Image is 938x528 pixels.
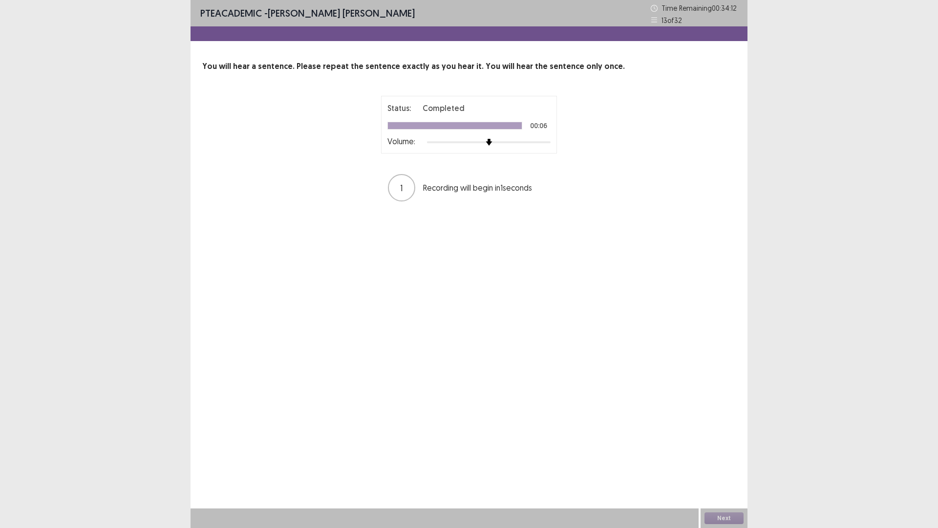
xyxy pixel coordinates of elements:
p: 13 of 32 [661,15,682,25]
img: arrow-thumb [486,139,492,146]
p: 00:06 [530,122,547,129]
p: Status: [387,102,411,114]
p: Volume: [387,135,415,147]
span: PTE academic [200,7,262,19]
p: Completed [423,102,465,114]
p: 1 [400,181,403,195]
p: - [PERSON_NAME] [PERSON_NAME] [200,6,415,21]
p: You will hear a sentence. Please repeat the sentence exactly as you hear it. You will hear the se... [202,61,736,72]
p: Time Remaining 00 : 34 : 12 [661,3,738,13]
p: Recording will begin in 1 seconds [423,182,550,194]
